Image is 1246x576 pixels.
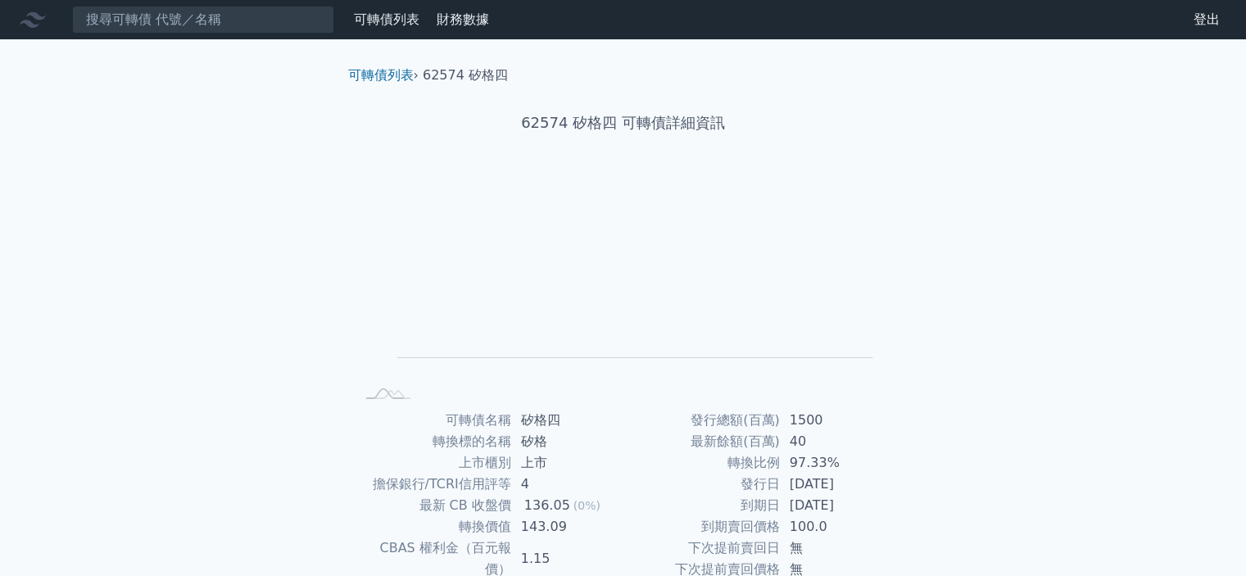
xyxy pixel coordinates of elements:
td: 轉換價值 [355,516,511,537]
td: 到期日 [623,495,780,516]
td: [DATE] [780,495,892,516]
td: 轉換標的名稱 [355,431,511,452]
td: 1500 [780,410,892,431]
a: 可轉債列表 [348,67,414,83]
td: 可轉債名稱 [355,410,511,431]
td: 下次提前賣回日 [623,537,780,559]
td: 上市櫃別 [355,452,511,474]
li: › [348,66,419,85]
td: 矽格 [511,431,623,452]
td: 矽格四 [511,410,623,431]
td: 發行總額(百萬) [623,410,780,431]
a: 可轉債列表 [354,11,419,27]
a: 財務數據 [437,11,489,27]
div: 136.05 [521,495,573,516]
td: 擔保銀行/TCRI信用評等 [355,474,511,495]
h1: 62574 矽格四 可轉債詳細資訊 [335,111,912,134]
td: 無 [780,537,892,559]
li: 62574 矽格四 [423,66,508,85]
td: 4 [511,474,623,495]
td: 最新餘額(百萬) [623,431,780,452]
td: 100.0 [780,516,892,537]
td: 最新 CB 收盤價 [355,495,511,516]
td: 97.33% [780,452,892,474]
span: (0%) [573,499,600,512]
td: 轉換比例 [623,452,780,474]
td: 發行日 [623,474,780,495]
td: 上市 [511,452,623,474]
a: 登出 [1180,7,1233,33]
td: [DATE] [780,474,892,495]
g: Chart [382,186,873,382]
td: 40 [780,431,892,452]
td: 143.09 [511,516,623,537]
input: 搜尋可轉債 代號／名稱 [72,6,334,34]
td: 到期賣回價格 [623,516,780,537]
